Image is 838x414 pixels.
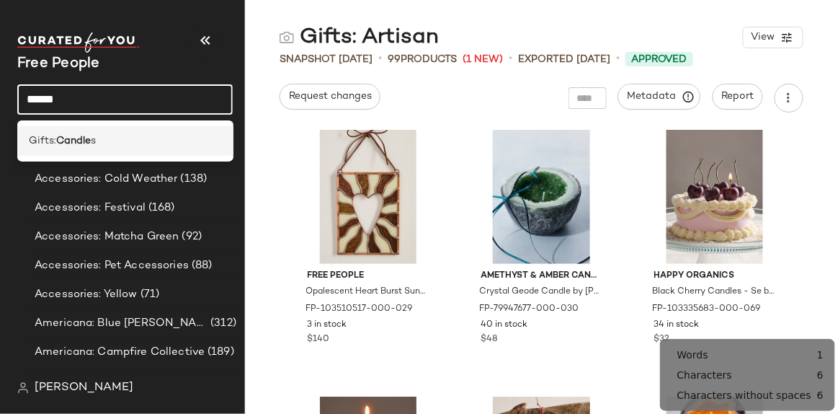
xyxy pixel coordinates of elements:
span: FP-103510517-000-029 [306,303,413,316]
span: (88) [189,257,213,274]
b: Candle [56,133,91,149]
img: cfy_white_logo.C9jOOHJF.svg [17,32,140,53]
span: Accessories: Yellow [35,286,138,303]
span: Free People [308,270,429,283]
span: FP-103335683-000-069 [653,303,761,316]
div: Products [388,52,457,67]
span: Accessories: Matcha Green [35,229,179,245]
div: Gifts: Artisan [280,23,439,52]
span: $140 [308,333,330,346]
span: • [378,50,382,68]
span: Americana: Blue [PERSON_NAME] Baby [35,315,208,332]
span: Happy Organics [654,270,776,283]
span: Report [721,91,754,102]
span: Crystal Geode Candle by [PERSON_NAME] & [PERSON_NAME] at Free People in [GEOGRAPHIC_DATA] [479,286,601,299]
span: (1 New) [463,52,503,67]
p: Exported [DATE] [518,52,610,67]
img: svg%3e [280,30,294,45]
span: Approved [631,52,687,67]
span: s [91,133,96,149]
span: Opalescent Heart Burst Suncatcher by Free People in Brown [306,286,428,299]
span: Current Company Name [17,56,100,71]
button: Request changes [280,84,380,110]
button: Report [713,84,763,110]
span: $48 [481,333,497,346]
span: • [509,50,512,68]
span: Accessories: Pet Accessories [35,257,189,274]
span: (276) [208,373,236,389]
span: (138) [178,171,208,188]
span: 99 [388,54,401,65]
span: Request changes [288,91,372,102]
span: Amethyst & Amber Candles [481,270,602,283]
span: 34 in stock [654,319,700,332]
span: Accessories: Festival [35,200,146,216]
span: (92) [179,229,202,245]
span: Americana: Campfire Collective [35,344,205,361]
span: [PERSON_NAME] [35,379,133,397]
button: Metadata [618,84,701,110]
span: • [616,50,620,68]
span: (168) [146,200,175,216]
span: Gifts: [29,133,56,149]
span: Americana: Country Line Festival [35,373,208,389]
span: Accessories: Cold Weather [35,171,178,188]
span: Black Cherry Candles - Se by Happy Organics at Free People in Red [653,286,775,299]
span: 40 in stock [481,319,527,332]
span: FP-79947677-000-030 [479,303,579,316]
span: (312) [208,315,236,332]
span: (189) [205,344,234,361]
span: Metadata [627,90,692,103]
span: View [751,32,775,43]
img: svg%3e [17,382,29,394]
button: View [743,27,803,48]
span: $32 [654,333,670,346]
span: 3 in stock [308,319,347,332]
span: Snapshot [DATE] [280,52,373,67]
span: (71) [138,286,160,303]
